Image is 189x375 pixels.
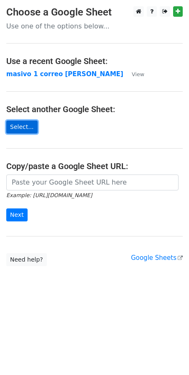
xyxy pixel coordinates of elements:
h4: Select another Google Sheet: [6,104,183,114]
small: Example: [URL][DOMAIN_NAME] [6,192,92,198]
a: Need help? [6,253,47,266]
a: Google Sheets [131,254,183,262]
h4: Copy/paste a Google Sheet URL: [6,161,183,171]
a: Select... [6,121,38,134]
input: Next [6,208,28,221]
div: Widget de chat [147,335,189,375]
h4: Use a recent Google Sheet: [6,56,183,66]
p: Use one of the options below... [6,22,183,31]
h3: Choose a Google Sheet [6,6,183,18]
small: View [132,71,144,77]
a: masivo 1 correo [PERSON_NAME] [6,70,123,78]
iframe: Chat Widget [147,335,189,375]
a: View [123,70,144,78]
input: Paste your Google Sheet URL here [6,175,179,190]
